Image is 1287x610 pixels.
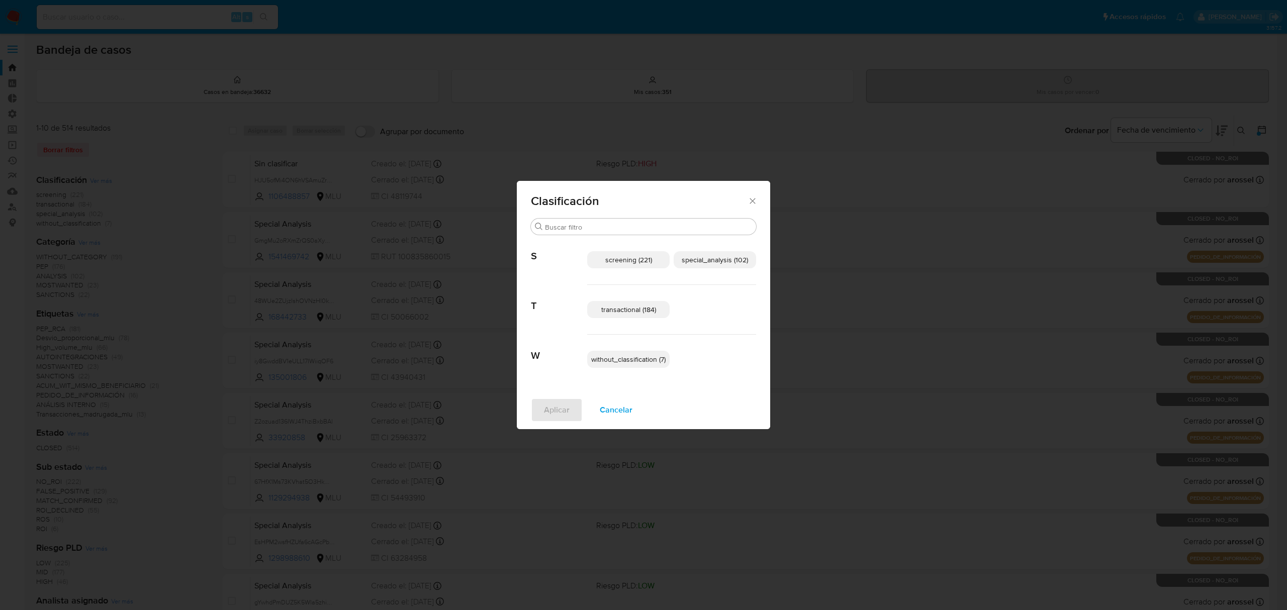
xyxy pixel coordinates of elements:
[748,196,757,205] button: Cerrar
[531,235,587,262] span: S
[587,251,670,268] div: screening (221)
[605,255,652,265] span: screening (221)
[682,255,748,265] span: special_analysis (102)
[674,251,756,268] div: special_analysis (102)
[587,351,670,368] div: without_classification (7)
[600,399,632,421] span: Cancelar
[531,335,587,362] span: W
[531,285,587,312] span: T
[601,304,656,315] span: transactional (184)
[587,398,646,422] button: Cancelar
[531,195,748,207] span: Clasificación
[535,223,543,231] button: Buscar
[545,223,752,232] input: Buscar filtro
[587,301,670,318] div: transactional (184)
[591,354,666,364] span: without_classification (7)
